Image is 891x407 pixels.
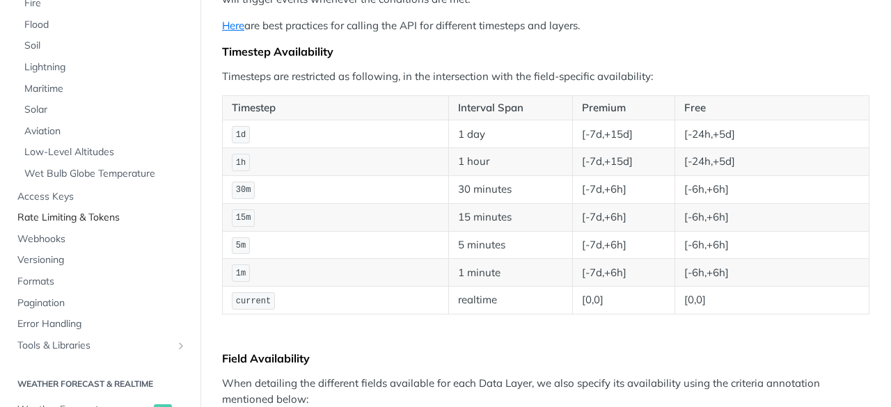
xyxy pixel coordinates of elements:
span: 1h [236,158,246,168]
td: 1 day [449,120,573,148]
th: Free [675,95,869,120]
td: [0,0] [675,287,869,314]
a: Here [222,19,244,32]
th: Premium [573,95,675,120]
td: realtime [449,287,573,314]
td: [-7d,+15d] [573,120,675,148]
div: Field Availability [222,351,869,365]
td: [-6h,+6h] [675,176,869,204]
td: [-24h,+5d] [675,148,869,176]
a: Low-Level Altitudes [17,142,190,163]
a: Wet Bulb Globe Temperature [17,163,190,184]
span: Solar [24,103,187,117]
span: Lightning [24,61,187,74]
span: Tools & Libraries [17,339,172,353]
span: Rate Limiting & Tokens [17,211,187,225]
td: 15 minutes [449,203,573,231]
span: 15m [236,213,251,223]
a: Pagination [10,293,190,314]
a: Versioning [10,250,190,271]
td: [-7d,+6h] [573,176,675,204]
span: Versioning [17,253,187,267]
td: [-7d,+6h] [573,259,675,287]
td: [-7d,+15d] [573,148,675,176]
p: are best practices for calling the API for different timesteps and layers. [222,18,869,34]
span: Pagination [17,296,187,310]
a: Soil [17,35,190,56]
td: [-24h,+5d] [675,120,869,148]
td: [-6h,+6h] [675,259,869,287]
span: Aviation [24,125,187,138]
span: Access Keys [17,190,187,204]
span: Maritime [24,82,187,96]
span: 30m [236,185,251,195]
span: Flood [24,18,187,32]
span: Formats [17,275,187,289]
a: Lightning [17,57,190,78]
button: Show subpages for Tools & Libraries [175,340,187,351]
td: [0,0] [573,287,675,314]
td: 1 minute [449,259,573,287]
span: 1d [236,130,246,140]
td: 1 hour [449,148,573,176]
a: Solar [17,99,190,120]
span: 5m [236,241,246,250]
span: Low-Level Altitudes [24,145,187,159]
span: Error Handling [17,317,187,331]
a: Error Handling [10,314,190,335]
span: Wet Bulb Globe Temperature [24,167,187,181]
p: When detailing the different fields available for each Data Layer, we also specify its availabili... [222,376,869,407]
a: Flood [17,15,190,35]
h2: Weather Forecast & realtime [10,378,190,390]
td: 5 minutes [449,231,573,259]
span: 1m [236,269,246,278]
a: Webhooks [10,229,190,250]
a: Rate Limiting & Tokens [10,207,190,228]
td: [-7d,+6h] [573,231,675,259]
a: Aviation [17,121,190,142]
th: Timestep [223,95,449,120]
a: Access Keys [10,186,190,207]
span: Webhooks [17,232,187,246]
span: Soil [24,39,187,53]
td: [-6h,+6h] [675,203,869,231]
a: Maritime [17,79,190,99]
a: Tools & LibrariesShow subpages for Tools & Libraries [10,335,190,356]
a: Formats [10,271,190,292]
td: 30 minutes [449,176,573,204]
div: Timestep Availability [222,45,869,58]
p: Timesteps are restricted as following, in the intersection with the field-specific availability: [222,69,869,85]
td: [-7d,+6h] [573,203,675,231]
span: current [236,296,271,306]
td: [-6h,+6h] [675,231,869,259]
th: Interval Span [449,95,573,120]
